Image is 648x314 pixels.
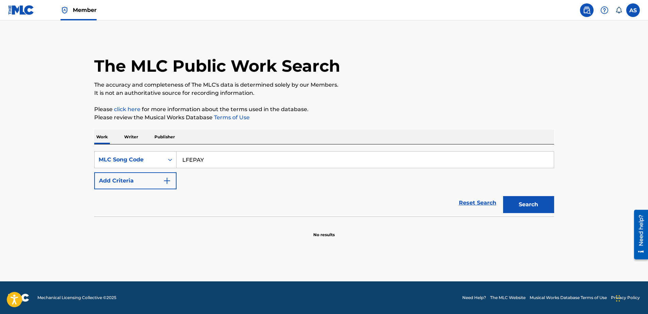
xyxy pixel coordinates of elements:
[122,130,140,144] p: Writer
[213,114,250,121] a: Terms of Use
[94,130,110,144] p: Work
[94,89,554,97] p: It is not an authoritative source for recording information.
[163,177,171,185] img: 9d2ae6d4665cec9f34b9.svg
[462,295,486,301] a: Need Help?
[8,5,34,15] img: MLC Logo
[152,130,177,144] p: Publisher
[94,56,340,76] h1: The MLC Public Work Search
[615,7,622,14] div: Notifications
[629,207,648,262] iframe: Resource Center
[616,288,620,309] div: Drag
[455,195,500,210] a: Reset Search
[313,224,335,238] p: No results
[598,3,611,17] div: Help
[114,106,140,112] a: click here
[530,295,607,301] a: Musical Works Database Terms of Use
[94,105,554,114] p: Please for more information about the terms used in the database.
[8,294,29,302] img: logo
[94,81,554,89] p: The accuracy and completeness of The MLC's data is determined solely by our Members.
[600,6,609,14] img: help
[626,3,640,17] div: User Menu
[94,114,554,122] p: Please review the Musical Works Database
[94,151,554,216] form: Search Form
[37,295,116,301] span: Mechanical Licensing Collective © 2025
[503,196,554,213] button: Search
[490,295,526,301] a: The MLC Website
[94,172,177,189] button: Add Criteria
[99,156,160,164] div: MLC Song Code
[61,6,69,14] img: Top Rightsholder
[583,6,591,14] img: search
[580,3,594,17] a: Public Search
[73,6,97,14] span: Member
[611,295,640,301] a: Privacy Policy
[614,281,648,314] iframe: Chat Widget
